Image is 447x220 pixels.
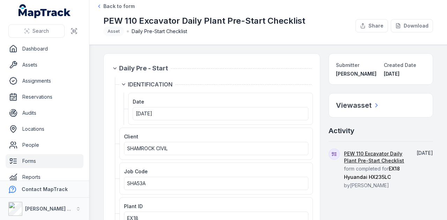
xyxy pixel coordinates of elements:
[119,63,168,73] span: Daily Pre - Start
[103,15,305,26] h1: PEW 110 Excavator Daily Plant Pre-Start Checklist
[6,122,83,136] a: Locations
[8,24,65,38] button: Search
[336,62,359,68] span: Submitter
[329,126,354,136] h2: Activity
[136,111,152,116] span: [DATE]
[127,180,146,186] span: SHA53A
[6,170,83,184] a: Reports
[6,42,83,56] a: Dashboard
[6,154,83,168] a: Forms
[136,111,152,116] time: 03/09/2025, 12:00:00 am
[127,145,168,151] span: SHAMROCK CIVIL
[128,80,173,89] span: IDENTIFICATION
[22,186,68,192] strong: Contact MapTrack
[384,71,400,77] time: 03/09/2025, 7:26:54 am
[6,74,83,88] a: Assignments
[384,62,416,68] span: Created Date
[384,71,400,77] span: [DATE]
[336,100,380,110] a: Viewasset
[344,150,406,164] a: PEW 110 Excavator Daily Plant Pre-Start Checklist
[124,203,143,209] span: Plant ID
[19,4,71,18] a: MapTrack
[133,99,144,105] span: Date
[417,150,433,156] span: [DATE]
[6,58,83,72] a: Assets
[344,151,406,188] span: form completed for by [PERSON_NAME]
[25,206,82,212] strong: [PERSON_NAME] Group
[336,100,372,110] h2: View asset
[132,28,187,35] span: Daily Pre-Start Checklist
[356,19,388,32] button: Share
[6,106,83,120] a: Audits
[417,150,433,156] time: 03/09/2025, 7:26:54 am
[6,90,83,104] a: Reservations
[336,71,376,77] span: [PERSON_NAME]
[124,168,148,174] span: Job Code
[103,3,135,10] span: Back to form
[32,28,49,35] span: Search
[103,26,124,36] div: Asset
[391,19,433,32] button: Download
[96,3,135,10] a: Back to form
[124,134,138,139] span: Client
[6,138,83,152] a: People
